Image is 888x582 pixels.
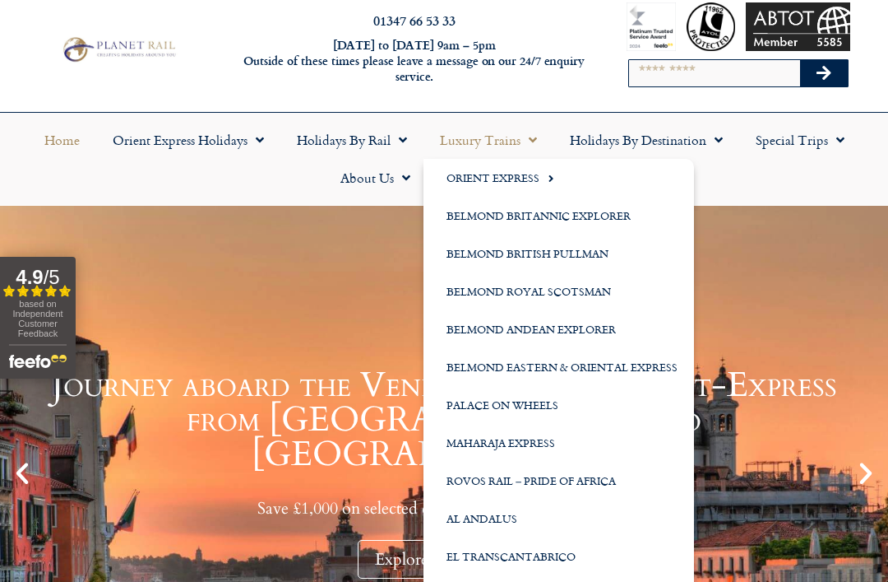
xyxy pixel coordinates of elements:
[373,11,456,30] a: 01347 66 53 33
[280,121,423,159] a: Holidays by Rail
[423,386,694,424] a: Palace on Wheels
[423,462,694,500] a: Rovos Rail – Pride of Africa
[423,348,694,386] a: Belmond Eastern & Oriental Express
[423,272,694,310] a: Belmond Royal Scotsman
[241,38,588,84] h6: [DATE] to [DATE] 9am – 5pm Outside of these times please leave a message on our 24/7 enquiry serv...
[423,197,694,235] a: Belmond Britannic Explorer
[423,500,694,538] a: Al Andalus
[852,459,880,487] div: Next slide
[423,159,694,197] a: Orient Express
[28,121,96,159] a: Home
[423,424,694,462] a: Maharaja Express
[423,121,553,159] a: Luxury Trains
[423,235,694,272] a: Belmond British Pullman
[8,459,36,487] div: Previous slide
[8,121,880,197] nav: Menu
[358,540,530,579] div: Explore the Journey
[800,60,848,86] button: Search
[96,121,280,159] a: Orient Express Holidays
[553,121,739,159] a: Holidays by Destination
[423,310,694,348] a: Belmond Andean Explorer
[739,121,861,159] a: Special Trips
[41,368,847,472] h1: Journey aboard the Venice Simplon-Orient-Express from [GEOGRAPHIC_DATA] to [GEOGRAPHIC_DATA]
[324,159,427,197] a: About Us
[58,35,178,64] img: Planet Rail Train Holidays Logo
[41,498,847,519] p: Save £1,000 on selected dates this Autumn and Winter
[423,538,694,575] a: El Transcantabrico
